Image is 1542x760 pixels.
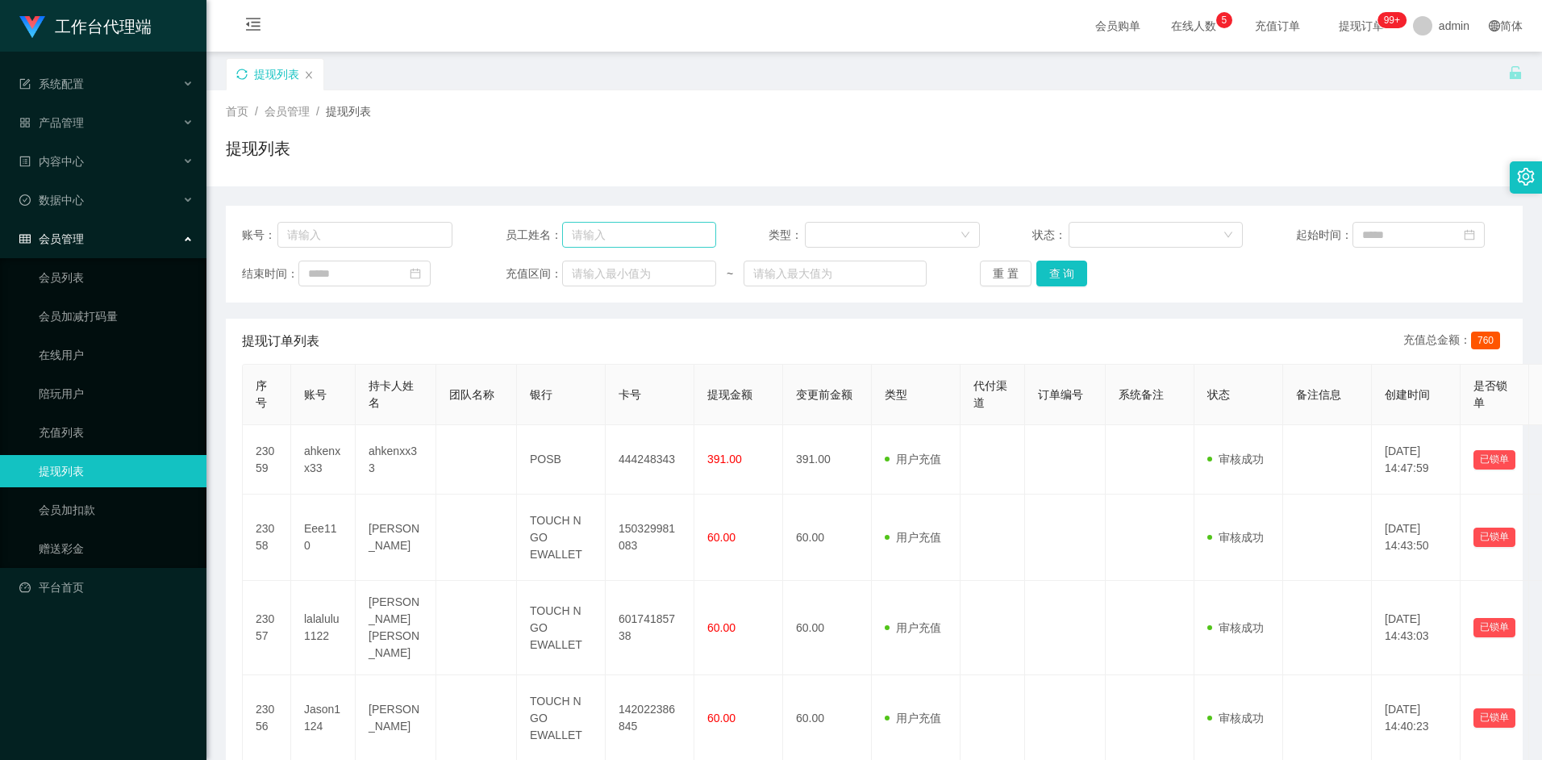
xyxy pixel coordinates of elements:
h1: 工作台代理端 [55,1,152,52]
i: 图标: unlock [1508,65,1523,80]
sup: 5 [1216,12,1232,28]
span: 提现订单列表 [242,332,319,351]
i: 图标: form [19,78,31,90]
span: 持卡人姓名 [369,379,414,409]
button: 重 置 [980,261,1031,286]
i: 图标: down [1223,230,1233,241]
a: 陪玩用户 [39,378,194,410]
span: 用户充值 [885,453,941,466]
span: 状态 [1207,388,1230,401]
td: TOUCH N GO EWALLET [517,495,606,581]
span: 代付渠道 [973,379,1007,409]
span: 用户充值 [885,712,941,725]
span: 审核成功 [1207,453,1264,466]
span: 60.00 [707,621,736,634]
span: 391.00 [707,453,742,466]
span: 数据中心 [19,194,84,207]
td: 391.00 [783,425,872,495]
span: 审核成功 [1207,712,1264,725]
td: 60.00 [783,495,872,581]
td: [PERSON_NAME] [PERSON_NAME] [356,581,436,675]
a: 提现列表 [39,455,194,487]
a: 在线用户 [39,339,194,371]
span: 充值区间： [506,265,562,282]
input: 请输入最大值为 [744,261,927,286]
button: 查 询 [1036,261,1088,286]
td: [DATE] 14:47:59 [1372,425,1461,495]
span: 系统配置 [19,77,84,90]
td: 23058 [243,495,291,581]
span: 审核成功 [1207,531,1264,544]
td: ahkenxx33 [291,425,356,495]
i: 图标: close [304,70,314,80]
i: 图标: profile [19,156,31,167]
span: 起始时间： [1296,227,1352,244]
td: 444248343 [606,425,694,495]
i: 图标: check-circle-o [19,194,31,206]
td: ahkenxx33 [356,425,436,495]
span: 60.00 [707,712,736,725]
i: 图标: sync [236,69,248,80]
span: 会员管理 [265,105,310,118]
td: lalalulu1122 [291,581,356,675]
span: 提现订单 [1331,20,1392,31]
span: 账号 [304,388,327,401]
span: 审核成功 [1207,621,1264,634]
span: 序号 [256,379,267,409]
span: 卡号 [619,388,641,401]
a: 会员加减打码量 [39,300,194,332]
span: 创建时间 [1385,388,1430,401]
span: 状态： [1032,227,1069,244]
span: 团队名称 [449,388,494,401]
i: 图标: setting [1517,168,1535,186]
td: [PERSON_NAME] [356,495,436,581]
button: 已锁单 [1473,618,1515,637]
p: 5 [1222,12,1227,28]
td: [DATE] 14:43:03 [1372,581,1461,675]
div: 提现列表 [254,59,299,90]
i: 图标: calendar [1464,229,1475,240]
td: 23057 [243,581,291,675]
h1: 提现列表 [226,136,290,161]
span: 类型： [769,227,805,244]
a: 图标: dashboard平台首页 [19,571,194,603]
span: 系统备注 [1119,388,1164,401]
span: 产品管理 [19,116,84,129]
td: 150329981083 [606,495,694,581]
td: 60174185738 [606,581,694,675]
input: 请输入 [277,222,452,248]
span: 提现金额 [707,388,752,401]
span: 账号： [242,227,277,244]
span: 在线人数 [1163,20,1224,31]
img: logo.9652507e.png [19,16,45,39]
td: 60.00 [783,581,872,675]
i: 图标: appstore-o [19,117,31,128]
button: 已锁单 [1473,708,1515,728]
a: 充值列表 [39,416,194,449]
span: 变更前金额 [796,388,852,401]
sup: 1184 [1377,12,1407,28]
span: 是否锁单 [1473,379,1507,409]
span: 订单编号 [1038,388,1083,401]
span: 用户充值 [885,531,941,544]
span: 银行 [530,388,552,401]
td: Eee110 [291,495,356,581]
span: 会员管理 [19,232,84,245]
a: 会员加扣款 [39,494,194,526]
span: 760 [1471,332,1500,349]
td: 23059 [243,425,291,495]
td: POSB [517,425,606,495]
a: 赠送彩金 [39,532,194,565]
span: 员工姓名： [506,227,562,244]
span: 内容中心 [19,155,84,168]
span: / [316,105,319,118]
div: 充值总金额： [1403,332,1507,351]
i: 图标: table [19,233,31,244]
i: 图标: down [961,230,970,241]
span: 首页 [226,105,248,118]
span: 充值订单 [1247,20,1308,31]
span: 备注信息 [1296,388,1341,401]
a: 会员列表 [39,261,194,294]
span: 提现列表 [326,105,371,118]
span: 类型 [885,388,907,401]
